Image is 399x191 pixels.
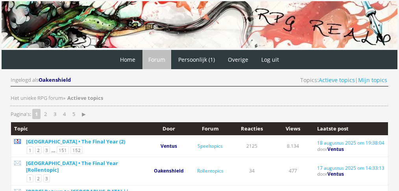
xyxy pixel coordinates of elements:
[79,108,89,119] a: ▶
[272,157,314,185] td: 477
[327,171,344,177] a: Ventus
[11,122,148,136] th: Topic
[319,76,355,84] a: Actieve topics
[52,147,55,153] span: ...
[57,146,69,154] a: 151
[154,167,184,174] a: Oakenshield
[231,122,272,136] th: Reacties
[189,122,231,136] th: Forum
[300,76,387,84] span: Topics: |
[317,165,384,171] a: 17 augustus 2025 om 14:33:13
[172,50,221,69] a: Persoonlijk (1)
[27,174,33,182] a: 1
[317,146,344,152] span: door
[35,174,42,182] a: 2
[26,160,118,173] a: [GEOGRAPHIC_DATA] • The Final Year [Rollentopic]
[43,174,50,182] a: 3
[198,143,223,149] a: Speeltopics
[231,135,272,157] td: 2125
[358,76,387,84] a: Mijn topics
[70,146,83,154] a: 152
[222,50,254,69] a: Overige
[231,157,272,185] td: 34
[272,135,314,157] td: 8.134
[114,50,141,69] a: Home
[327,146,344,152] a: Ventus
[50,108,59,119] a: 3
[142,50,171,69] a: Forum
[32,109,41,119] strong: 1
[255,50,285,69] a: Log uit
[67,94,103,101] strong: Actieve topics
[197,167,224,174] a: Rollentopics
[161,143,177,149] a: Ventus
[11,94,63,101] a: Het unieke RPG forum
[314,122,388,136] th: Laatste post
[2,1,397,48] img: RPG Realm - Banner
[317,171,344,177] span: door
[272,122,314,136] th: Views
[27,146,33,154] a: 1
[41,108,50,119] a: 2
[11,110,31,118] span: Pagina's:
[60,108,69,119] a: 4
[69,108,78,119] a: 5
[43,146,50,154] a: 3
[148,122,189,136] th: Door
[63,94,65,101] span: »
[26,138,125,145] a: [GEOGRAPHIC_DATA] • The Final Year (2)
[39,76,71,83] span: Oakenshield
[11,76,72,84] div: Ingelogd als
[35,146,42,154] a: 2
[317,140,384,146] a: 18 augustus 2025 om 19:38:04
[39,76,72,83] a: Oakenshield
